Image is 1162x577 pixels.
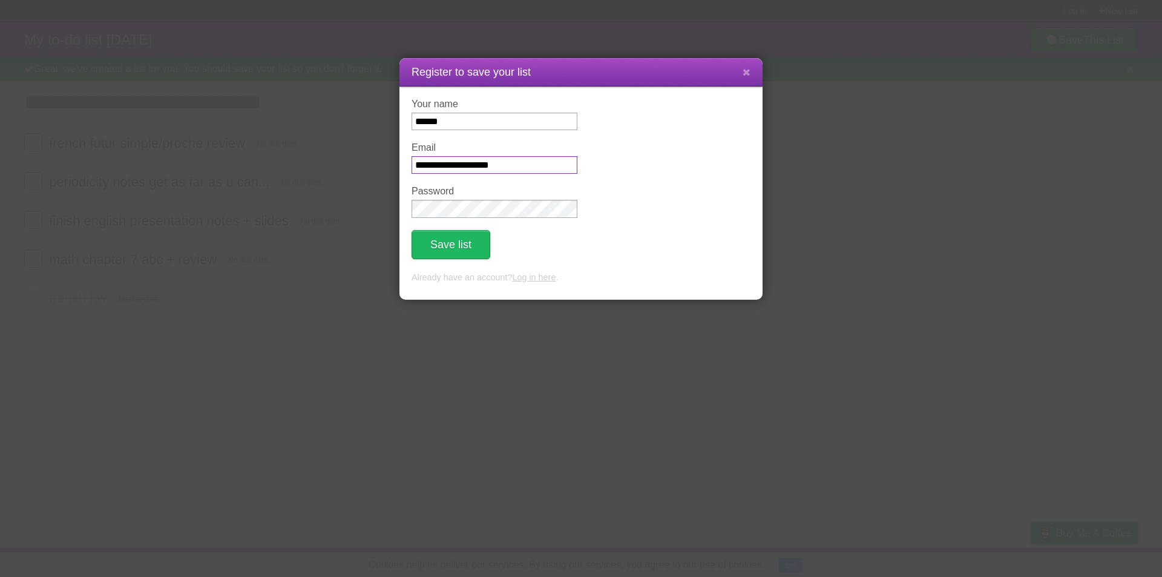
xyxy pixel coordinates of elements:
h1: Register to save your list [412,64,750,81]
a: Log in here [512,272,556,282]
button: Save list [412,230,490,259]
label: Email [412,142,577,153]
label: Password [412,186,577,197]
label: Your name [412,99,577,110]
p: Already have an account? . [412,271,750,285]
